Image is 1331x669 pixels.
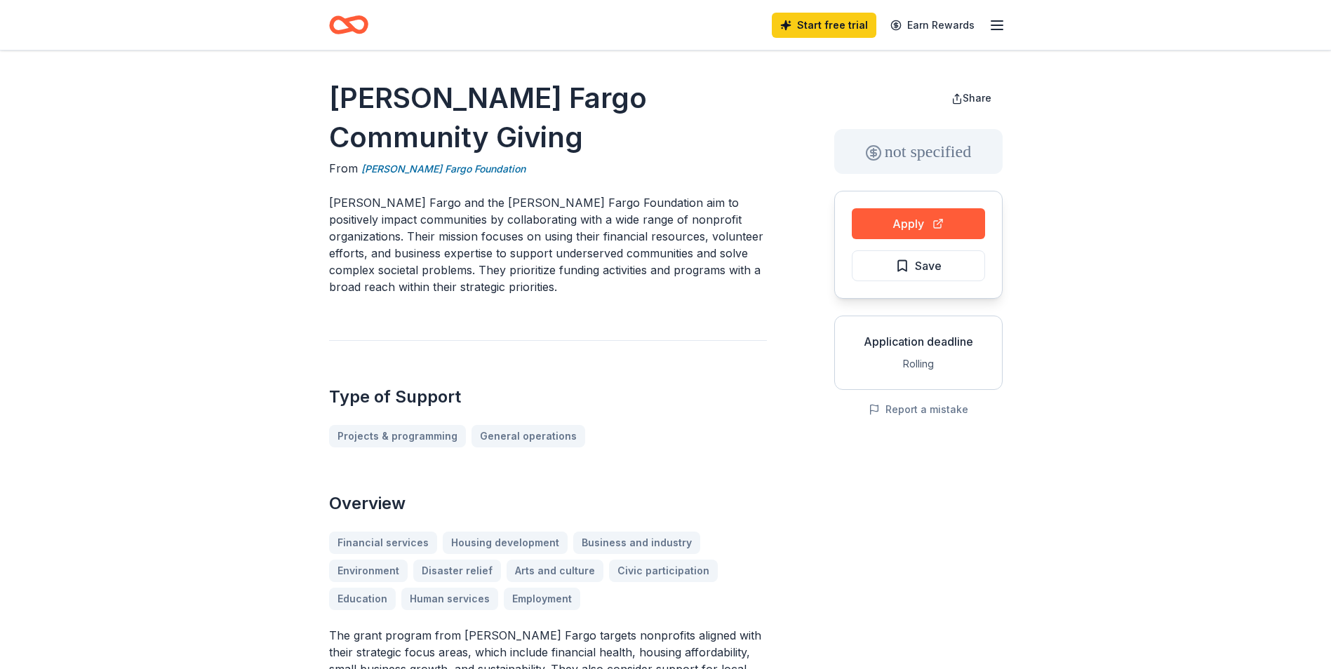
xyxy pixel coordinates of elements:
h1: [PERSON_NAME] Fargo Community Giving [329,79,767,157]
div: Rolling [846,356,991,372]
a: Earn Rewards [882,13,983,38]
a: [PERSON_NAME] Fargo Foundation [361,161,526,177]
span: Save [915,257,942,275]
p: [PERSON_NAME] Fargo and the [PERSON_NAME] Fargo Foundation aim to positively impact communities b... [329,194,767,295]
a: Home [329,8,368,41]
button: Save [852,250,985,281]
a: Start free trial [772,13,876,38]
h2: Type of Support [329,386,767,408]
h2: Overview [329,492,767,515]
button: Apply [852,208,985,239]
div: Application deadline [846,333,991,350]
div: not specified [834,129,1003,174]
button: Share [940,84,1003,112]
div: From [329,160,767,177]
button: Report a mistake [869,401,968,418]
span: Share [963,92,991,104]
